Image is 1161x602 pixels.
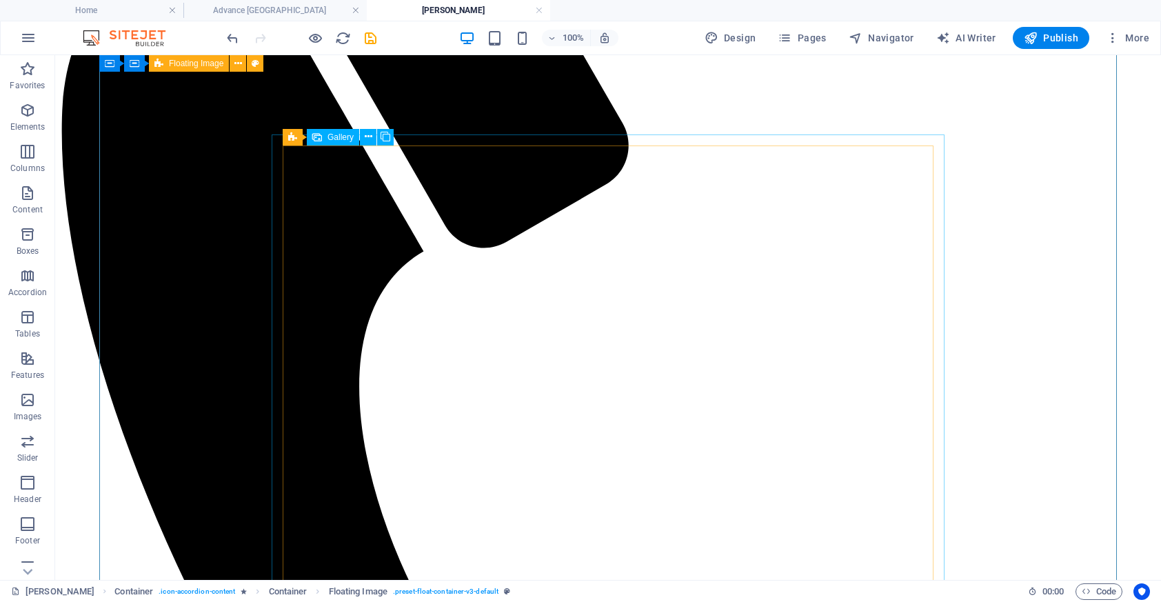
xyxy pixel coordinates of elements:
[1076,583,1122,600] button: Code
[1024,31,1078,45] span: Publish
[334,30,351,46] button: reload
[241,588,247,595] i: Element contains an animation
[849,31,914,45] span: Navigator
[269,583,307,600] span: Click to select. Double-click to edit
[14,411,42,422] p: Images
[12,204,43,215] p: Content
[504,588,510,595] i: This element is a customizable preset
[1100,27,1155,49] button: More
[542,30,591,46] button: 100%
[11,370,44,381] p: Features
[1013,27,1089,49] button: Publish
[183,3,367,18] h4: Advance [GEOGRAPHIC_DATA]
[936,31,996,45] span: AI Writer
[367,3,550,18] h4: [PERSON_NAME]
[699,27,762,49] div: Design (Ctrl+Alt+Y)
[14,494,41,505] p: Header
[1052,586,1054,596] span: :
[699,27,762,49] button: Design
[1042,583,1064,600] span: 00 00
[393,583,498,600] span: . preset-float-container-v3-default
[1082,583,1116,600] span: Code
[11,583,94,600] a: Click to cancel selection. Double-click to open Pages
[563,30,585,46] h6: 100%
[10,163,45,174] p: Columns
[705,31,756,45] span: Design
[15,535,40,546] p: Footer
[225,30,241,46] i: Undo: Change image (Ctrl+Z)
[327,133,354,141] span: Gallery
[10,121,46,132] p: Elements
[114,583,153,600] span: Click to select. Double-click to edit
[79,30,183,46] img: Editor Logo
[778,31,826,45] span: Pages
[329,583,387,600] span: Click to select. Double-click to edit
[17,245,39,257] p: Boxes
[363,30,378,46] i: Save (Ctrl+S)
[362,30,378,46] button: save
[1133,583,1150,600] button: Usercentrics
[224,30,241,46] button: undo
[17,452,39,463] p: Slider
[159,583,235,600] span: . icon-accordion-content
[772,27,831,49] button: Pages
[169,59,223,68] span: Floating Image
[10,80,45,91] p: Favorites
[931,27,1002,49] button: AI Writer
[15,328,40,339] p: Tables
[843,27,920,49] button: Navigator
[8,287,47,298] p: Accordion
[1028,583,1064,600] h6: Session time
[1106,31,1149,45] span: More
[598,32,611,44] i: On resize automatically adjust zoom level to fit chosen device.
[114,583,510,600] nav: breadcrumb
[335,30,351,46] i: Reload page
